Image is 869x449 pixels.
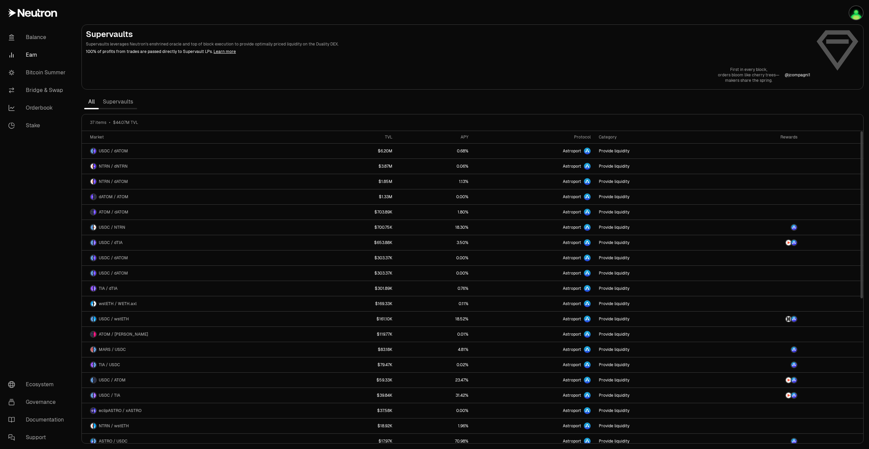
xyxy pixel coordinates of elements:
[94,194,96,200] img: ATOM Logo
[786,240,791,245] img: NTRN Logo
[473,342,595,357] a: Astroport
[310,159,396,174] a: $3.87M
[82,388,310,403] a: USDC LogoTIA LogoUSDC / TIA
[396,174,473,189] a: 1.13%
[473,418,595,433] a: Astroport
[99,332,148,337] span: ATOM / [PERSON_NAME]
[90,134,306,140] div: Market
[595,327,720,342] a: Provide liquidity
[310,312,396,326] a: $161.10K
[99,286,117,291] span: TIA / dTIA
[473,235,595,250] a: Astroport
[396,159,473,174] a: 0.06%
[720,312,801,326] a: AXL LogoASTRO Logo
[791,316,797,322] img: ASTRO Logo
[563,377,581,383] span: Astroport
[563,255,581,261] span: Astroport
[310,373,396,388] a: $59.33K
[595,357,720,372] a: Provide liquidity
[791,393,797,398] img: ASTRO Logo
[473,327,595,342] a: Astroport
[473,357,595,372] a: Astroport
[396,296,473,311] a: 0.11%
[91,408,93,413] img: eclipASTRO Logo
[473,434,595,449] a: Astroport
[473,174,595,189] a: Astroport
[720,434,801,449] a: ASTRO Logo
[82,235,310,250] a: USDC LogodTIA LogoUSDC / dTIA
[91,301,93,306] img: wstETH Logo
[3,46,73,64] a: Earn
[310,205,396,220] a: $703.89K
[595,144,720,158] a: Provide liquidity
[86,41,810,47] p: Supervaults leverages Neutron's enshrined oracle and top of block execution to provide optimally ...
[86,29,810,40] h2: Supervaults
[396,235,473,250] a: 3.50%
[82,159,310,174] a: NTRN LogodNTRN LogoNTRN / dNTRN
[396,373,473,388] a: 23.47%
[99,95,137,109] a: Supervaults
[94,255,96,261] img: dATOM Logo
[396,357,473,372] a: 0.02%
[310,235,396,250] a: $653.88K
[473,403,595,418] a: Astroport
[91,423,93,429] img: NTRN Logo
[82,357,310,372] a: TIA LogoUSDC LogoTIA / USDC
[563,438,581,444] span: Astroport
[99,209,128,215] span: ATOM / dATOM
[396,327,473,342] a: 0.01%
[310,281,396,296] a: $301.89K
[396,281,473,296] a: 0.76%
[310,327,396,342] a: $119.77K
[563,209,581,215] span: Astroport
[396,342,473,357] a: 4.81%
[563,408,581,413] span: Astroport
[3,99,73,117] a: Orderbook
[310,357,396,372] a: $79.47K
[718,67,779,72] p: First in every block,
[3,411,73,429] a: Documentation
[94,301,96,306] img: WETH.axl Logo
[94,423,96,429] img: wstETH Logo
[563,270,581,276] span: Astroport
[91,270,93,276] img: USDC Logo
[718,67,779,83] a: First in every block,orders bloom like cherry trees—makers share the spring.
[82,266,310,281] a: USDC LogodATOM LogoUSDC / dATOM
[214,49,236,54] a: Learn more
[99,408,142,413] span: eclipASTRO / xASTRO
[477,134,591,140] div: Protocol
[90,120,106,125] span: 37 items
[94,209,96,215] img: dATOM Logo
[724,134,797,140] div: Rewards
[99,393,120,398] span: USDC / TIA
[595,159,720,174] a: Provide liquidity
[396,205,473,220] a: 1.80%
[99,362,120,368] span: TIA / USDC
[82,373,310,388] a: USDC LogoATOM LogoUSDC / ATOM
[91,225,93,230] img: USDC Logo
[310,266,396,281] a: $303.37K
[94,286,96,291] img: dTIA Logo
[82,250,310,265] a: USDC LogodATOM LogoUSDC / dATOM
[791,362,797,368] img: ASTRO Logo
[595,220,720,235] a: Provide liquidity
[401,134,468,140] div: APY
[3,393,73,411] a: Governance
[720,357,801,372] a: ASTRO Logo
[91,209,93,215] img: ATOM Logo
[595,281,720,296] a: Provide liquidity
[99,255,128,261] span: USDC / dATOM
[91,240,93,245] img: USDC Logo
[310,434,396,449] a: $17.97K
[99,423,129,429] span: NTRN / wstETH
[473,205,595,220] a: Astroport
[99,301,136,306] span: wstETH / WETH.axl
[310,388,396,403] a: $39.84K
[94,408,96,413] img: xASTRO Logo
[720,373,801,388] a: NTRN LogoASTRO Logo
[563,164,581,169] span: Astroport
[84,95,99,109] a: All
[91,393,93,398] img: USDC Logo
[595,205,720,220] a: Provide liquidity
[786,316,791,322] img: AXL Logo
